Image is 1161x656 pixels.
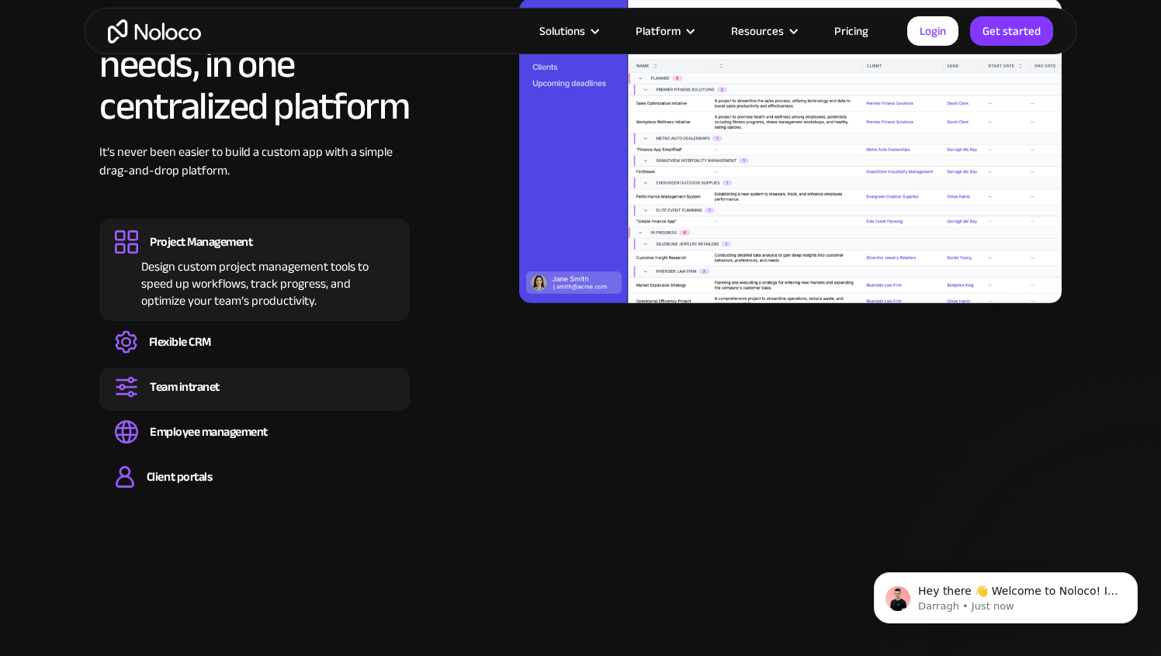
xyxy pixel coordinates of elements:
div: Solutions [520,21,616,41]
div: Easily manage employee information, track performance, and handle HR tasks from a single platform. [115,444,394,448]
div: Design custom project management tools to speed up workflows, track progress, and optimize your t... [115,254,394,309]
div: Resources [731,21,784,41]
a: Login [907,16,958,46]
div: Project Management [150,233,252,250]
div: Flexible CRM [149,333,211,350]
div: It’s never been easier to build a custom app with a simple drag-and-drop platform. [99,143,410,203]
iframe: Intercom notifications message [851,540,1161,648]
div: Resources [712,21,815,41]
div: Employee management [150,423,268,440]
div: Build a secure, fully-branded, and personalized client portal that lets your customers self-serve. [115,489,394,493]
div: Solutions [539,21,585,41]
div: Client portals [147,468,212,485]
a: Get started [970,16,1053,46]
a: Pricing [815,21,888,41]
div: Team intranet [150,378,220,395]
div: Platform [636,21,681,41]
div: Set up a central space for your team to collaborate, share information, and stay up to date on co... [115,399,394,403]
div: Create a custom CRM that you can adapt to your business’s needs, centralize your workflows, and m... [115,354,394,358]
a: home [108,19,201,43]
div: Platform [616,21,712,41]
